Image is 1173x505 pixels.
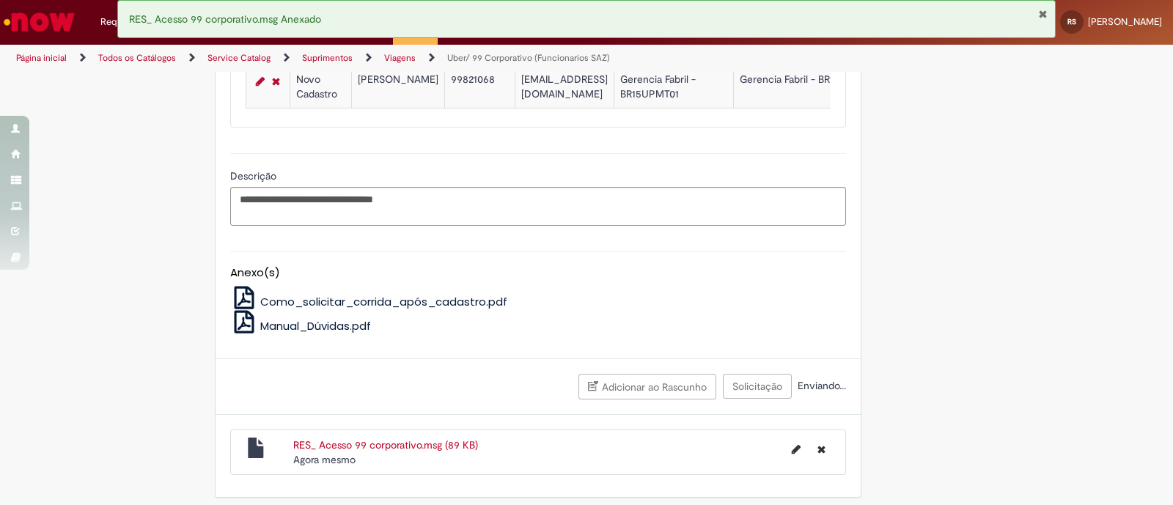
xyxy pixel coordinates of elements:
[1067,17,1076,26] span: RS
[1088,15,1162,28] span: [PERSON_NAME]
[260,318,371,333] span: Manual_Dúvidas.pdf
[515,66,614,108] td: [EMAIL_ADDRESS][DOMAIN_NAME]
[290,66,351,108] td: Novo Cadastro
[384,52,416,64] a: Viagens
[351,66,444,108] td: [PERSON_NAME]
[293,438,478,451] a: RES_ Acesso 99 corporativo.msg (89 KB)
[1,7,77,37] img: ServiceNow
[293,453,356,466] time: 28/08/2025 11:46:11
[293,453,356,466] span: Agora mesmo
[230,318,372,333] a: Manual_Dúvidas.pdf
[230,267,846,279] h5: Anexo(s)
[100,15,152,29] span: Requisições
[733,66,928,108] td: Gerencia Fabril - BR15UPMT01
[268,73,284,90] a: Remover linha 1
[809,438,834,461] button: Excluir RES_ Acesso 99 corporativo.msg
[447,52,610,64] a: Uber/ 99 Corporativo (Funcionarios SAZ)
[260,294,507,309] span: Como_solicitar_corrida_após_cadastro.pdf
[444,66,515,108] td: 99821068
[614,66,733,108] td: Gerencia Fabril - BR15UPMT01
[11,45,771,72] ul: Trilhas de página
[207,52,271,64] a: Service Catalog
[129,12,321,26] span: RES_ Acesso 99 corporativo.msg Anexado
[230,169,279,183] span: Descrição
[16,52,67,64] a: Página inicial
[252,73,268,90] a: Editar Linha 1
[230,294,508,309] a: Como_solicitar_corrida_após_cadastro.pdf
[302,52,353,64] a: Suprimentos
[230,187,846,226] textarea: Descrição
[98,52,176,64] a: Todos os Catálogos
[1038,8,1048,20] button: Fechar Notificação
[783,438,809,461] button: Editar nome de arquivo RES_ Acesso 99 corporativo.msg
[795,379,846,392] span: Enviando...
